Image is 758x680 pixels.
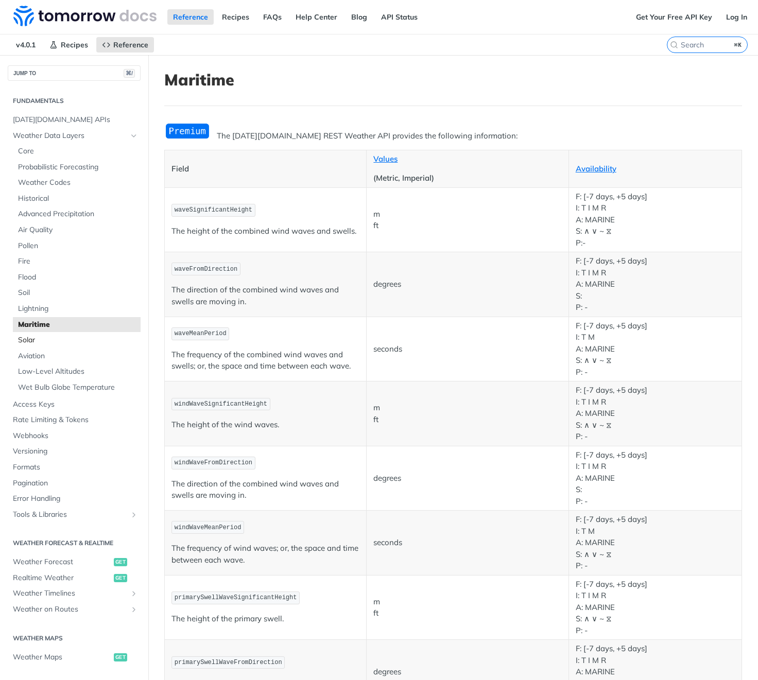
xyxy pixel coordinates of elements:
[576,191,735,249] p: F: [-7 days, +5 days] I: T I M R A: MARINE S: ∧ ∨ ~ ⧖ P:-
[13,175,141,190] a: Weather Codes
[375,9,423,25] a: API Status
[171,478,359,501] p: The direction of the combined wind waves and swells are moving in.
[576,385,735,443] p: F: [-7 days, +5 days] I: T I M R A: MARINE S: ∧ ∨ ~ ⧖ P: -
[13,399,138,410] span: Access Keys
[18,178,138,188] span: Weather Codes
[8,397,141,412] a: Access Keys
[13,604,127,615] span: Weather on Routes
[167,9,214,25] a: Reference
[13,494,138,504] span: Error Handling
[670,41,678,49] svg: Search
[8,602,141,617] a: Weather on RoutesShow subpages for Weather on Routes
[175,400,267,408] span: windWaveSignificantHeight
[8,634,141,643] h2: Weather Maps
[13,431,138,441] span: Webhooks
[114,653,127,661] span: get
[576,579,735,637] p: F: [-7 days, +5 days] I: T I M R A: MARINE S: ∧ ∨ ~ ⧖ P: -
[13,573,111,583] span: Realtime Weather
[13,238,141,254] a: Pollen
[13,254,141,269] a: Fire
[113,40,148,49] span: Reference
[13,380,141,395] a: Wet Bulb Globe Temperature
[576,320,735,378] p: F: [-7 days, +5 days] I: T M A: MARINE S: ∧ ∨ ~ ⧖ P: -
[13,160,141,175] a: Probabilistic Forecasting
[8,128,141,144] a: Weather Data LayersHide subpages for Weather Data Layers
[8,112,141,128] a: [DATE][DOMAIN_NAME] APIs
[13,510,127,520] span: Tools & Libraries
[13,222,141,238] a: Air Quality
[373,343,561,355] p: seconds
[18,194,138,204] span: Historical
[114,558,127,566] span: get
[171,349,359,372] p: The frequency of the combined wind waves and swells; or, the space and time between each wave.
[13,588,127,599] span: Weather Timelines
[171,613,359,625] p: The height of the primary swell.
[290,9,343,25] a: Help Center
[18,304,138,314] span: Lightning
[373,666,561,678] p: degrees
[130,589,138,598] button: Show subpages for Weather Timelines
[171,284,359,307] p: The direction of the combined wind waves and swells are moving in.
[13,415,138,425] span: Rate Limiting & Tokens
[175,659,282,666] span: primarySwellWaveFromDirection
[373,208,561,232] p: m ft
[257,9,287,25] a: FAQs
[732,40,745,50] kbd: ⌘K
[114,574,127,582] span: get
[8,491,141,507] a: Error Handling
[18,351,138,361] span: Aviation
[175,266,237,273] span: waveFromDirection
[44,37,94,53] a: Recipes
[630,9,718,25] a: Get Your Free API Key
[171,543,359,566] p: The frequency of wind waves; or, the space and time between each wave.
[18,146,138,156] span: Core
[373,172,561,184] p: (Metric, Imperial)
[130,511,138,519] button: Show subpages for Tools & Libraries
[720,9,753,25] a: Log In
[13,478,138,489] span: Pagination
[8,444,141,459] a: Versioning
[13,6,157,26] img: Tomorrow.io Weather API Docs
[18,320,138,330] span: Maritime
[373,596,561,619] p: m ft
[18,272,138,283] span: Flood
[8,65,141,81] button: JUMP TO⌘/
[130,132,138,140] button: Hide subpages for Weather Data Layers
[18,367,138,377] span: Low-Level Altitudes
[171,225,359,237] p: The height of the combined wind waves and swells.
[175,594,297,601] span: primarySwellWaveSignificantHeight
[373,537,561,549] p: seconds
[18,288,138,298] span: Soil
[13,301,141,317] a: Lightning
[216,9,255,25] a: Recipes
[13,206,141,222] a: Advanced Precipitation
[8,650,141,665] a: Weather Mapsget
[576,255,735,313] p: F: [-7 days, +5 days] I: T I M R A: MARINE S: P: -
[373,154,398,164] a: Values
[8,412,141,428] a: Rate Limiting & Tokens
[164,71,742,89] h1: Maritime
[8,538,141,548] h2: Weather Forecast & realtime
[18,225,138,235] span: Air Quality
[576,514,735,572] p: F: [-7 days, +5 days] I: T M A: MARINE S: ∧ ∨ ~ ⧖ P: -
[13,446,138,457] span: Versioning
[13,144,141,159] a: Core
[96,37,154,53] a: Reference
[18,256,138,267] span: Fire
[373,278,561,290] p: degrees
[13,115,138,125] span: [DATE][DOMAIN_NAME] APIs
[576,164,616,173] a: Availability
[8,476,141,491] a: Pagination
[130,605,138,614] button: Show subpages for Weather on Routes
[13,557,111,567] span: Weather Forecast
[13,191,141,206] a: Historical
[13,285,141,301] a: Soil
[8,570,141,586] a: Realtime Weatherget
[13,364,141,379] a: Low-Level Altitudes
[124,69,135,78] span: ⌘/
[8,96,141,106] h2: Fundamentals
[8,428,141,444] a: Webhooks
[13,131,127,141] span: Weather Data Layers
[13,317,141,333] a: Maritime
[13,462,138,473] span: Formats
